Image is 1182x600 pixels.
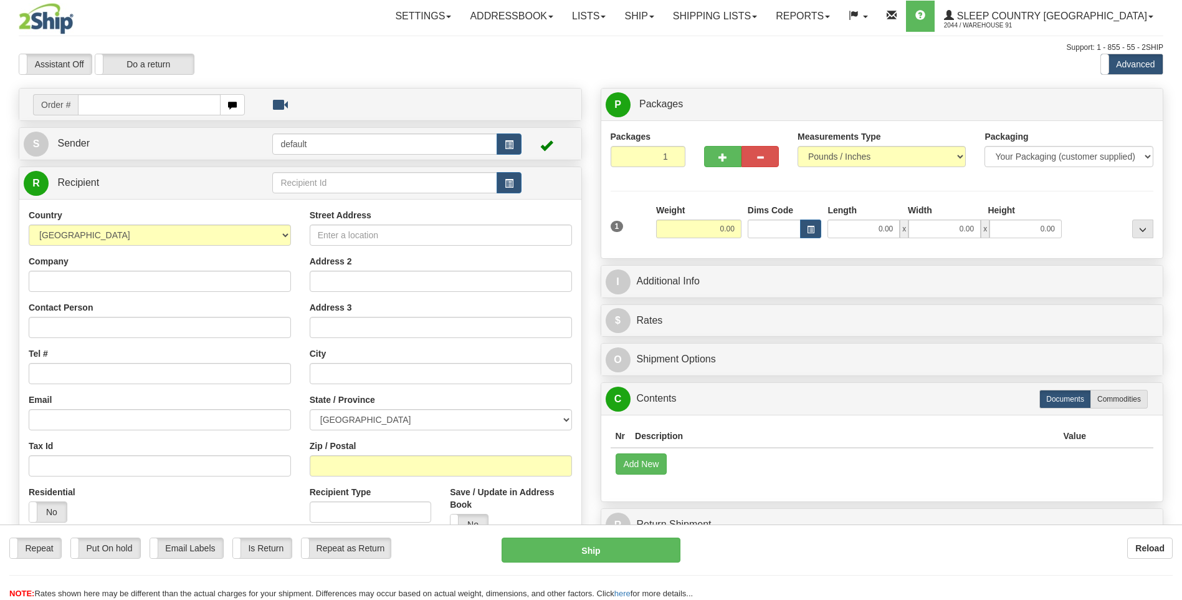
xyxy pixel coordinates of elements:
[310,486,371,498] label: Recipient Type
[502,538,680,563] button: Ship
[272,133,497,155] input: Sender Id
[19,42,1163,53] div: Support: 1 - 855 - 55 - 2SHIP
[988,204,1015,216] label: Height
[1058,425,1091,448] th: Value
[310,301,352,314] label: Address 3
[29,502,67,522] label: No
[57,177,99,188] span: Recipient
[57,138,90,148] span: Sender
[150,538,223,558] label: Email Labels
[935,1,1163,32] a: Sleep Country [GEOGRAPHIC_DATA] 2044 / Warehouse 91
[1135,543,1165,553] b: Reload
[900,220,908,238] span: x
[611,425,631,448] th: Nr
[798,130,881,143] label: Measurements Type
[24,170,245,196] a: R Recipient
[29,209,62,221] label: Country
[656,204,685,216] label: Weight
[611,221,624,232] span: 1
[310,225,572,246] input: Enter a location
[981,220,989,238] span: x
[29,440,53,452] label: Tax Id
[310,209,371,221] label: Street Address
[24,132,49,157] span: S
[24,131,272,157] a: S Sender
[310,394,375,406] label: State / Province
[606,92,1159,117] a: P Packages
[944,19,1037,32] span: 2044 / Warehouse 91
[639,99,683,109] span: Packages
[9,589,34,598] span: NOTE:
[310,347,326,360] label: City
[29,347,48,360] label: Tel #
[606,269,631,294] span: I
[1132,220,1153,238] div: ...
[615,1,663,32] a: Ship
[29,301,93,314] label: Contact Person
[10,538,61,558] label: Repeat
[272,172,497,193] input: Recipient Id
[606,347,1159,372] a: OShipment Options
[606,347,631,372] span: O
[1101,54,1163,74] label: Advanced
[664,1,766,32] a: Shipping lists
[606,308,631,333] span: $
[616,453,667,475] button: Add New
[302,538,391,558] label: Repeat as Return
[563,1,615,32] a: Lists
[984,130,1028,143] label: Packaging
[614,589,631,598] a: here
[748,204,793,216] label: Dims Code
[95,54,194,74] label: Do a return
[606,512,1159,538] a: RReturn Shipment
[606,269,1159,294] a: IAdditional Info
[460,1,563,32] a: Addressbook
[71,538,140,558] label: Put On hold
[450,515,488,535] label: No
[606,513,631,538] span: R
[1127,538,1173,559] button: Reload
[450,486,571,511] label: Save / Update in Address Book
[19,54,92,74] label: Assistant Off
[310,440,356,452] label: Zip / Postal
[766,1,839,32] a: Reports
[29,486,75,498] label: Residential
[33,94,78,115] span: Order #
[1039,390,1091,409] label: Documents
[611,130,651,143] label: Packages
[606,387,631,412] span: C
[606,92,631,117] span: P
[827,204,857,216] label: Length
[19,3,74,34] img: logo2044.jpg
[606,308,1159,334] a: $Rates
[29,255,69,268] label: Company
[630,425,1058,448] th: Description
[1153,236,1181,364] iframe: chat widget
[29,394,52,406] label: Email
[1090,390,1148,409] label: Commodities
[386,1,460,32] a: Settings
[24,171,49,196] span: R
[954,11,1147,21] span: Sleep Country [GEOGRAPHIC_DATA]
[908,204,932,216] label: Width
[233,538,292,558] label: Is Return
[606,386,1159,412] a: CContents
[310,255,352,268] label: Address 2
